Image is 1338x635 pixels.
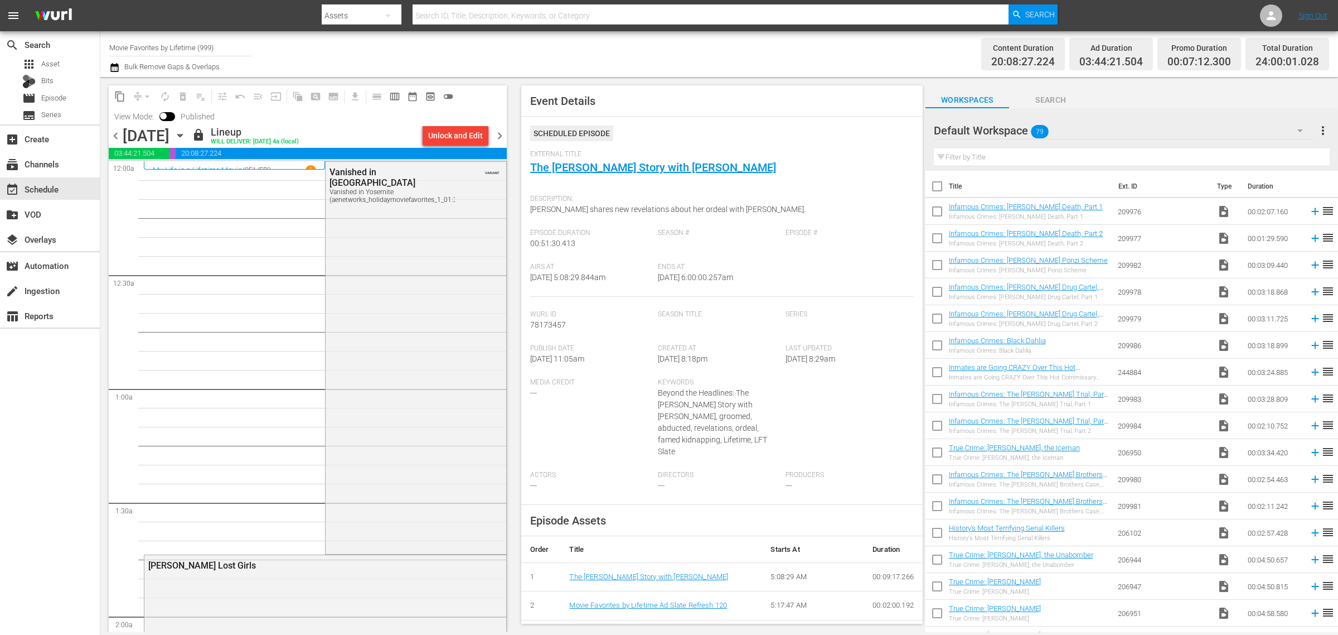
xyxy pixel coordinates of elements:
[1309,446,1321,459] svg: Add to Schedule
[1321,526,1335,539] span: reorder
[1255,40,1319,56] div: Total Duration
[1217,526,1230,540] span: Video
[1241,171,1308,202] th: Duration
[1113,546,1213,573] td: 206944
[949,203,1103,211] a: Infamous Crimes: [PERSON_NAME] Death, Part 1
[521,591,561,620] td: 2
[1243,252,1305,278] td: 00:03:09.440
[41,75,54,86] span: Bits
[949,481,1109,488] div: Infamous Crimes: The [PERSON_NAME] Brothers Case, Part 1
[1321,392,1335,405] span: reorder
[530,195,908,204] span: Description:
[658,471,780,480] span: Directors
[329,188,452,204] div: Vanished in Yosemite (aenetworks_holidaymoviefavorites_1_01:30:00)
[762,536,864,563] th: Starts At
[1309,232,1321,244] svg: Add to Schedule
[389,91,400,102] span: calendar_view_week_outlined
[949,256,1108,264] a: Infamous Crimes: [PERSON_NAME] Ponzi Scheme
[949,336,1046,345] a: Infamous Crimes: Black Dahlia
[493,129,507,143] span: chevron_right
[1243,359,1305,386] td: 00:03:24.885
[1113,198,1213,225] td: 209976
[530,263,652,272] span: Airs At
[949,615,1041,622] div: True Crime: [PERSON_NAME]
[1079,40,1143,56] div: Ad Duration
[1009,93,1093,107] span: Search
[1113,439,1213,466] td: 206950
[6,183,19,196] span: Schedule
[1321,204,1335,218] span: reorder
[949,588,1041,595] div: True Crime: [PERSON_NAME]
[6,310,19,323] span: Reports
[285,85,307,107] span: Refresh All Search Blocks
[1113,386,1213,412] td: 209983
[176,148,507,159] span: 20:08:27.224
[109,129,123,143] span: chevron_left
[1217,607,1230,620] span: Video
[1309,312,1321,325] svg: Add to Schedule
[949,508,1109,515] div: Infamous Crimes: The [PERSON_NAME] Brothers Case, Part 2
[1321,285,1335,298] span: reorder
[1112,171,1210,202] th: Ext. ID
[211,138,299,146] div: WILL DELIVER: [DATE] 4a (local)
[530,471,652,480] span: Actors
[786,354,835,363] span: [DATE] 8:29am
[242,166,245,174] p: /
[1217,473,1230,486] span: Video
[1217,446,1230,459] span: Video
[1217,499,1230,513] span: Video
[530,378,652,387] span: Media Credit
[1243,519,1305,546] td: 00:02:57.428
[949,604,1041,613] a: True Crime: [PERSON_NAME]
[1031,120,1049,143] span: 79
[1217,419,1230,432] span: Video
[1321,365,1335,378] span: reorder
[1243,386,1305,412] td: 00:03:28.809
[324,88,342,105] span: Create Series Block
[1243,225,1305,252] td: 00:01:29.590
[762,562,864,591] td: 5:08:29 AM
[1217,285,1230,299] span: Video
[123,127,169,145] div: [DATE]
[530,161,776,174] a: The [PERSON_NAME] Story with [PERSON_NAME]
[949,524,1065,532] a: History's Most Terrifying Serial Killers
[6,158,19,171] span: Channels
[949,444,1080,452] a: True Crime: [PERSON_NAME], the Iceman
[786,481,792,490] span: ---
[1309,607,1321,619] svg: Add to Schedule
[658,263,780,272] span: Ends At
[404,88,421,105] span: Month Calendar View
[1217,553,1230,566] span: Video
[1321,499,1335,512] span: reorder
[156,88,174,105] span: Loop Content
[530,273,605,282] span: [DATE] 5:08:29.844am
[1113,252,1213,278] td: 209982
[159,112,167,120] span: Toggle to switch from Published to Draft view.
[428,126,483,146] div: Unlock and Edit
[786,344,908,353] span: Last Updated
[658,388,767,456] span: Beyond the Headlines: The [PERSON_NAME] Story with [PERSON_NAME], groomed, abducted, revelations,...
[22,75,36,88] div: Bits
[1321,418,1335,432] span: reorder
[1321,472,1335,485] span: reorder
[329,167,452,188] div: Vanished in [GEOGRAPHIC_DATA]
[1321,579,1335,593] span: reorder
[521,562,561,591] td: 1
[22,109,36,122] span: Series
[658,229,780,238] span: Season #
[949,171,1112,202] th: Title
[1321,311,1335,325] span: reorder
[658,273,733,282] span: [DATE] 6:00:00.257am
[1113,305,1213,332] td: 209979
[6,133,19,146] span: Create
[170,148,176,159] span: 00:07:12.300
[109,112,159,121] span: View Mode:
[1309,339,1321,352] svg: Add to Schedule
[530,229,652,238] span: Episode Duration
[1255,56,1319,69] span: 24:00:01.028
[1321,231,1335,244] span: reorder
[192,128,205,142] span: lock
[1217,339,1230,352] span: Video
[1309,259,1321,271] svg: Add to Schedule
[991,56,1055,69] span: 20:08:27.224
